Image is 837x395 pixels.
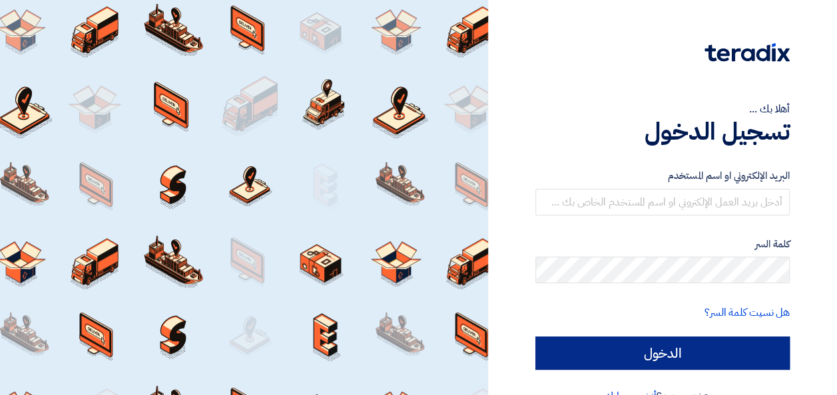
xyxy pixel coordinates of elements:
[535,237,790,252] label: كلمة السر
[535,189,790,215] input: أدخل بريد العمل الإلكتروني او اسم المستخدم الخاص بك ...
[535,336,790,370] input: الدخول
[704,305,790,321] a: هل نسيت كلمة السر؟
[535,168,790,184] label: البريد الإلكتروني او اسم المستخدم
[535,117,790,146] h1: تسجيل الدخول
[535,101,790,117] div: أهلا بك ...
[704,43,790,62] img: Teradix logo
